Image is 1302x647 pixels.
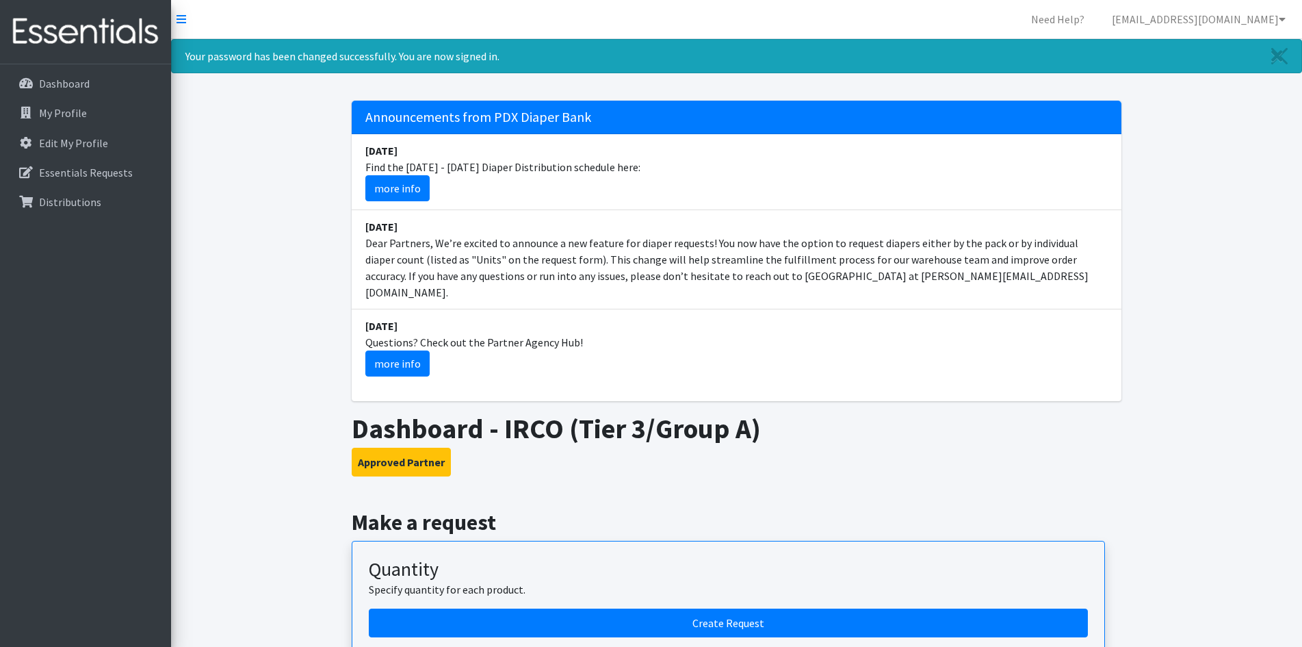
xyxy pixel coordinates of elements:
a: more info [365,175,430,201]
a: more info [365,351,430,377]
p: My Profile [39,106,87,120]
strong: [DATE] [365,220,398,233]
a: Edit My Profile [5,129,166,157]
a: [EMAIL_ADDRESS][DOMAIN_NAME] [1101,5,1297,33]
p: Edit My Profile [39,136,108,150]
strong: [DATE] [365,319,398,333]
li: Questions? Check out the Partner Agency Hub! [352,309,1121,385]
p: Distributions [39,195,101,209]
img: HumanEssentials [5,9,166,55]
strong: [DATE] [365,144,398,157]
a: Distributions [5,188,166,216]
button: Approved Partner [352,448,451,477]
div: Your password has been changed successfully. You are now signed in. [171,39,1302,73]
h1: Dashboard - IRCO (Tier 3/Group A) [352,412,1121,445]
h5: Announcements from PDX Diaper Bank [352,101,1121,134]
h3: Quantity [369,558,1088,581]
a: Create a request by quantity [369,609,1088,637]
p: Specify quantity for each product. [369,581,1088,598]
p: Dashboard [39,77,90,90]
a: Essentials Requests [5,159,166,186]
a: My Profile [5,99,166,127]
a: Close [1258,40,1301,73]
a: Dashboard [5,70,166,97]
h2: Make a request [352,509,1121,535]
li: Find the [DATE] - [DATE] Diaper Distribution schedule here: [352,134,1121,210]
p: Essentials Requests [39,166,133,179]
li: Dear Partners, We’re excited to announce a new feature for diaper requests! You now have the opti... [352,210,1121,309]
a: Need Help? [1020,5,1095,33]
